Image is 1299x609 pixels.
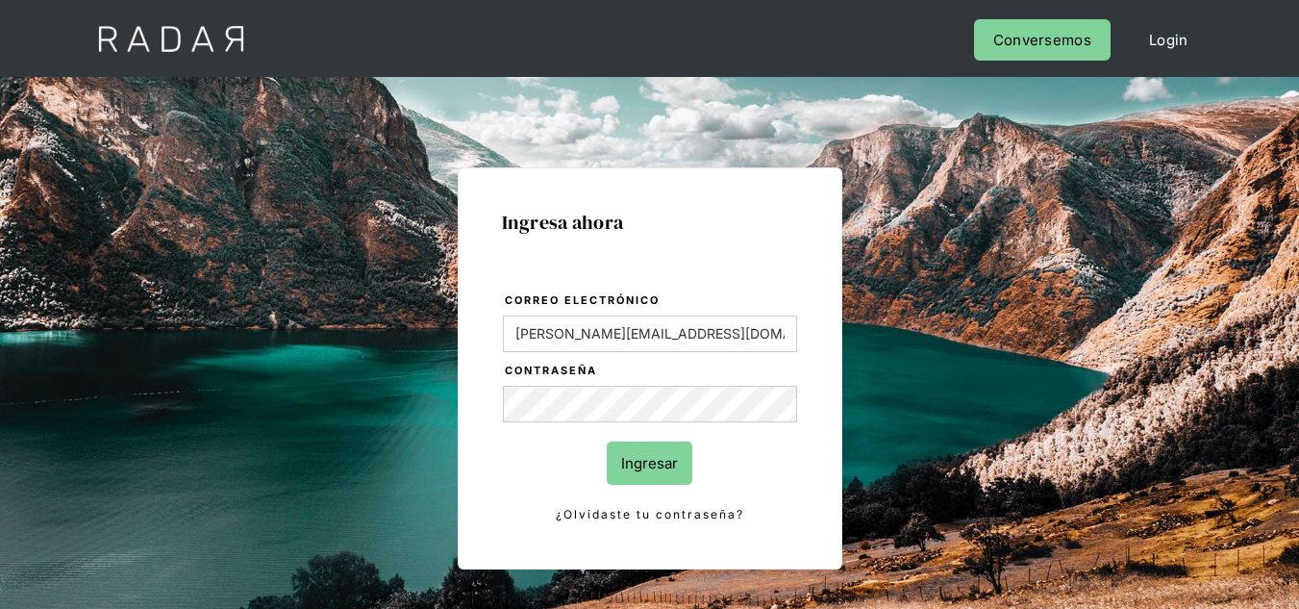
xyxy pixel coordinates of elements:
input: Ingresar [607,442,692,485]
a: ¿Olvidaste tu contraseña? [503,504,797,525]
a: Conversemos [974,19,1111,61]
input: bruce@wayne.com [503,316,797,352]
a: Login [1130,19,1208,61]
h1: Ingresa ahora [502,212,798,233]
label: Correo electrónico [505,292,797,311]
label: Contraseña [505,362,797,381]
form: Login Form [502,291,798,525]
